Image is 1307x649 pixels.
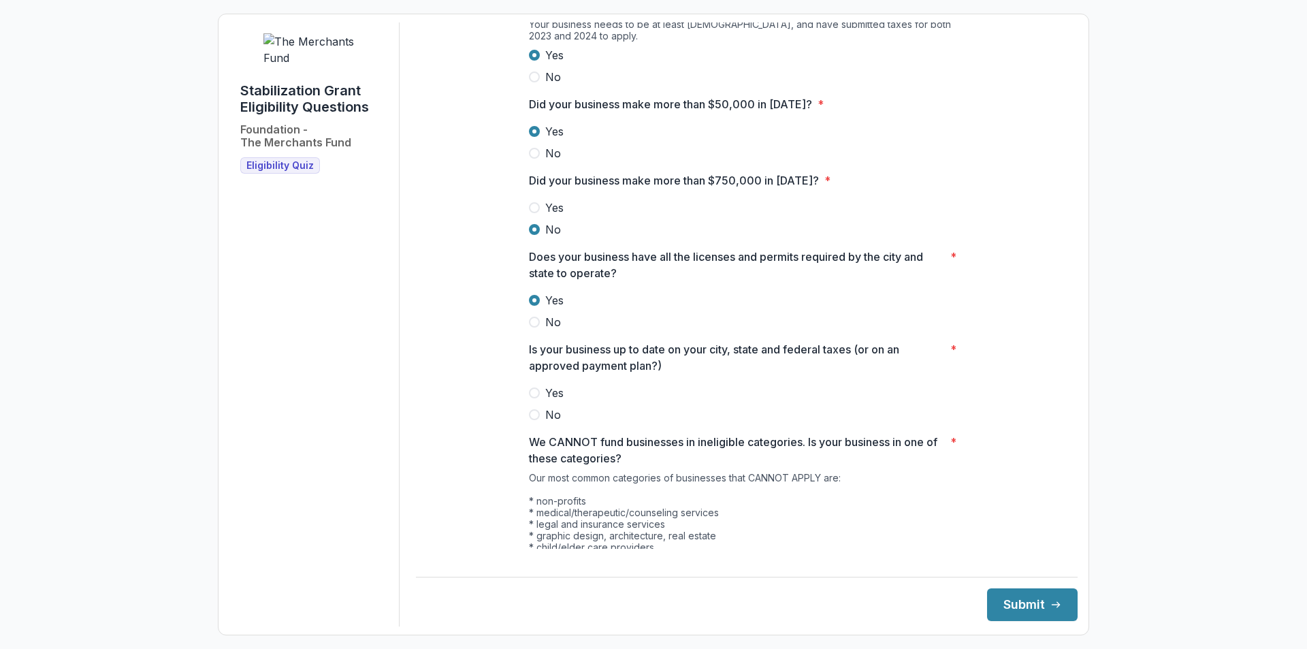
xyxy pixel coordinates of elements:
[545,69,561,85] span: No
[545,145,561,161] span: No
[987,588,1078,621] button: Submit
[545,385,564,401] span: Yes
[246,160,314,172] span: Eligibility Quiz
[545,200,564,216] span: Yes
[545,47,564,63] span: Yes
[545,221,561,238] span: No
[545,407,561,423] span: No
[240,82,388,115] h1: Stabilization Grant Eligibility Questions
[529,434,945,466] p: We CANNOT fund businesses in ineligible categories. Is your business in one of these categories?
[529,472,965,639] div: Our most common categories of businesses that CANNOT APPLY are: * non-profits * medical/therapeut...
[545,314,561,330] span: No
[240,123,351,149] h2: Foundation - The Merchants Fund
[263,33,366,66] img: The Merchants Fund
[529,172,819,189] p: Did your business make more than $750,000 in [DATE]?
[529,96,812,112] p: Did your business make more than $50,000 in [DATE]?
[529,341,945,374] p: Is your business up to date on your city, state and federal taxes (or on an approved payment plan?)
[529,18,965,47] div: Your business needs to be at least [DEMOGRAPHIC_DATA], and have submitted taxes for both 2023 and...
[545,292,564,308] span: Yes
[529,249,945,281] p: Does your business have all the licenses and permits required by the city and state to operate?
[545,123,564,140] span: Yes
